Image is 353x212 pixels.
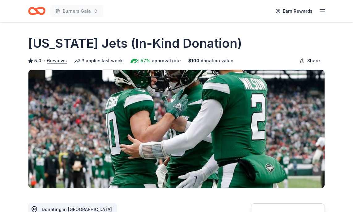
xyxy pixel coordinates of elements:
button: Burners Gala [50,5,103,17]
span: 57% [141,57,151,64]
span: approval rate [152,57,181,64]
span: Donating in [GEOGRAPHIC_DATA] [42,207,112,212]
div: 3 applies last week [74,57,123,64]
a: Home [28,4,45,18]
span: donation value [201,57,233,64]
span: Share [307,57,320,64]
span: Burners Gala [63,7,91,15]
h1: [US_STATE] Jets (In-Kind Donation) [28,35,242,52]
span: $ 100 [188,57,199,64]
img: Image for New York Jets (In-Kind Donation) [28,70,325,188]
span: • [43,58,45,63]
span: 5.0 [34,57,41,64]
a: Earn Rewards [272,6,316,17]
button: Share [295,55,325,67]
button: 6reviews [47,57,67,64]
